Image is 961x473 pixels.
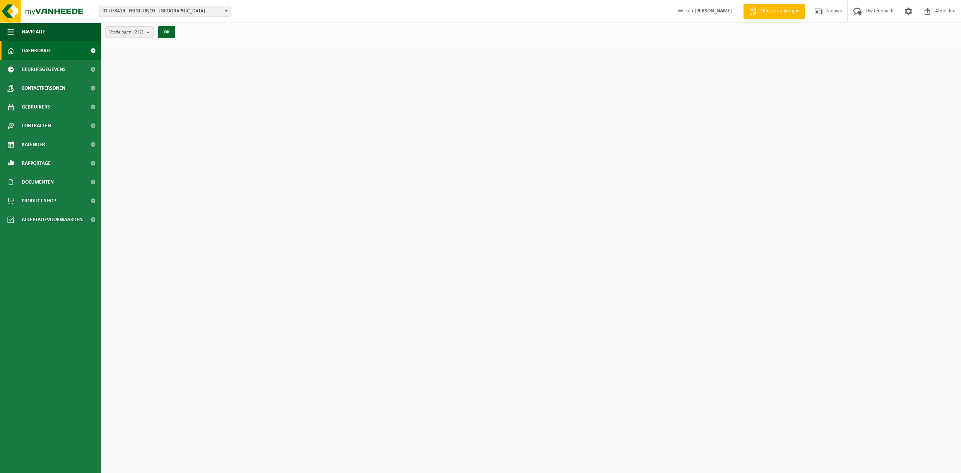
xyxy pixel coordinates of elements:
span: 01-078419 - FRIGILUNCH - VEURNE [99,6,230,17]
span: Dashboard [22,41,50,60]
button: Vestigingen(2/2) [105,26,154,38]
count: (2/2) [133,30,143,35]
span: Bedrijfsgegevens [22,60,66,79]
span: Vestigingen [109,27,143,38]
span: Rapportage [22,154,51,173]
span: Product Shop [22,191,56,210]
span: 01-078419 - FRIGILUNCH - VEURNE [99,6,230,17]
span: Kalender [22,135,45,154]
span: Navigatie [22,23,45,41]
span: Contracten [22,116,51,135]
span: Contactpersonen [22,79,65,98]
a: Offerte aanvragen [743,4,805,19]
span: Offerte aanvragen [759,8,801,15]
span: Acceptatievoorwaarden [22,210,83,229]
span: Gebruikers [22,98,50,116]
strong: [PERSON_NAME] [694,8,732,14]
span: Documenten [22,173,54,191]
button: OK [158,26,175,38]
